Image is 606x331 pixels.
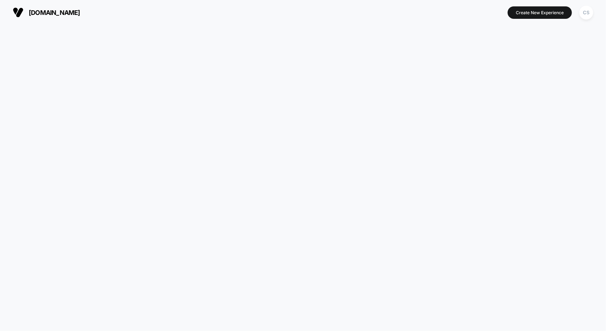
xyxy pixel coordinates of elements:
button: CS [577,5,595,20]
button: Create New Experience [508,6,572,19]
button: [DOMAIN_NAME] [11,7,82,18]
img: Visually logo [13,7,23,18]
div: CS [579,6,593,20]
span: [DOMAIN_NAME] [29,9,80,16]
